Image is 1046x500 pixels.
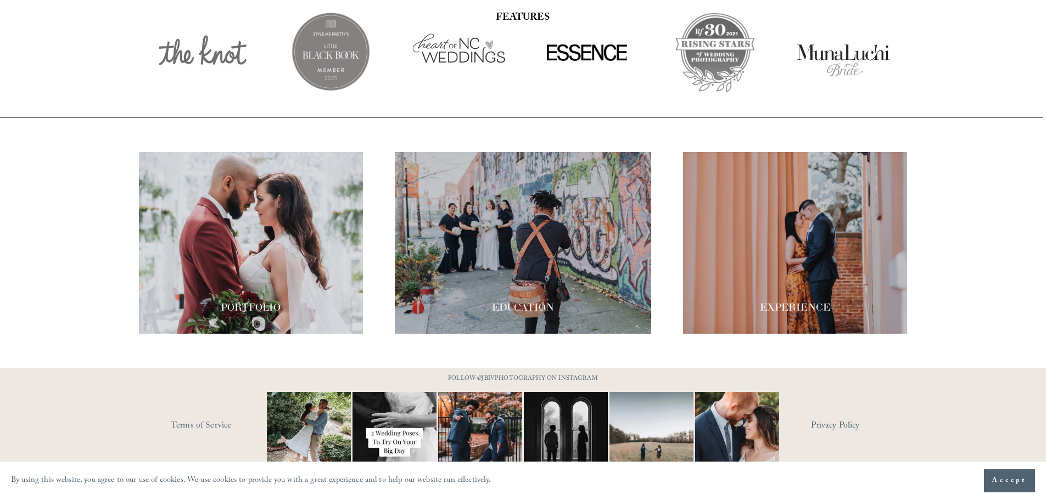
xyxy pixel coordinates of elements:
[267,378,351,490] img: It&rsquo;s that time of year where weddings and engagements pick up and I get the joy of capturin...
[427,373,619,385] p: FOLLOW @JBIVPHOTOGRAPHY ON INSTAGRAM
[992,475,1027,486] span: Accept
[760,301,830,313] span: EXPERIENCE
[221,301,281,313] span: PORTFOLIO
[811,418,907,435] a: Privacy Policy
[492,301,554,313] span: EDUCATION
[332,392,458,476] img: Let&rsquo;s talk about poses for your wedding day! It doesn&rsquo;t have to be complicated, somet...
[496,10,550,27] strong: FEATURES
[674,392,801,476] img: A lot of couples get nervous in front of the camera and that&rsquo;s completely normal. You&rsquo...
[589,392,715,476] img: Two #WideShotWednesdays Two totally different vibes. Which side are you&mdash;are you into that b...
[11,473,491,489] p: By using this website, you agree to our use of cookies. We use cookies to provide you with a grea...
[424,392,536,476] img: You just need the right photographer that matches your vibe 📷🎉 #RaleighWeddingPhotographer
[171,418,299,435] a: Terms of Service
[984,469,1035,492] button: Accept
[510,392,622,476] img: Black &amp; White appreciation post. 😍😍 ⠀⠀⠀⠀⠀⠀⠀⠀⠀ I don&rsquo;t care what anyone says black and w...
